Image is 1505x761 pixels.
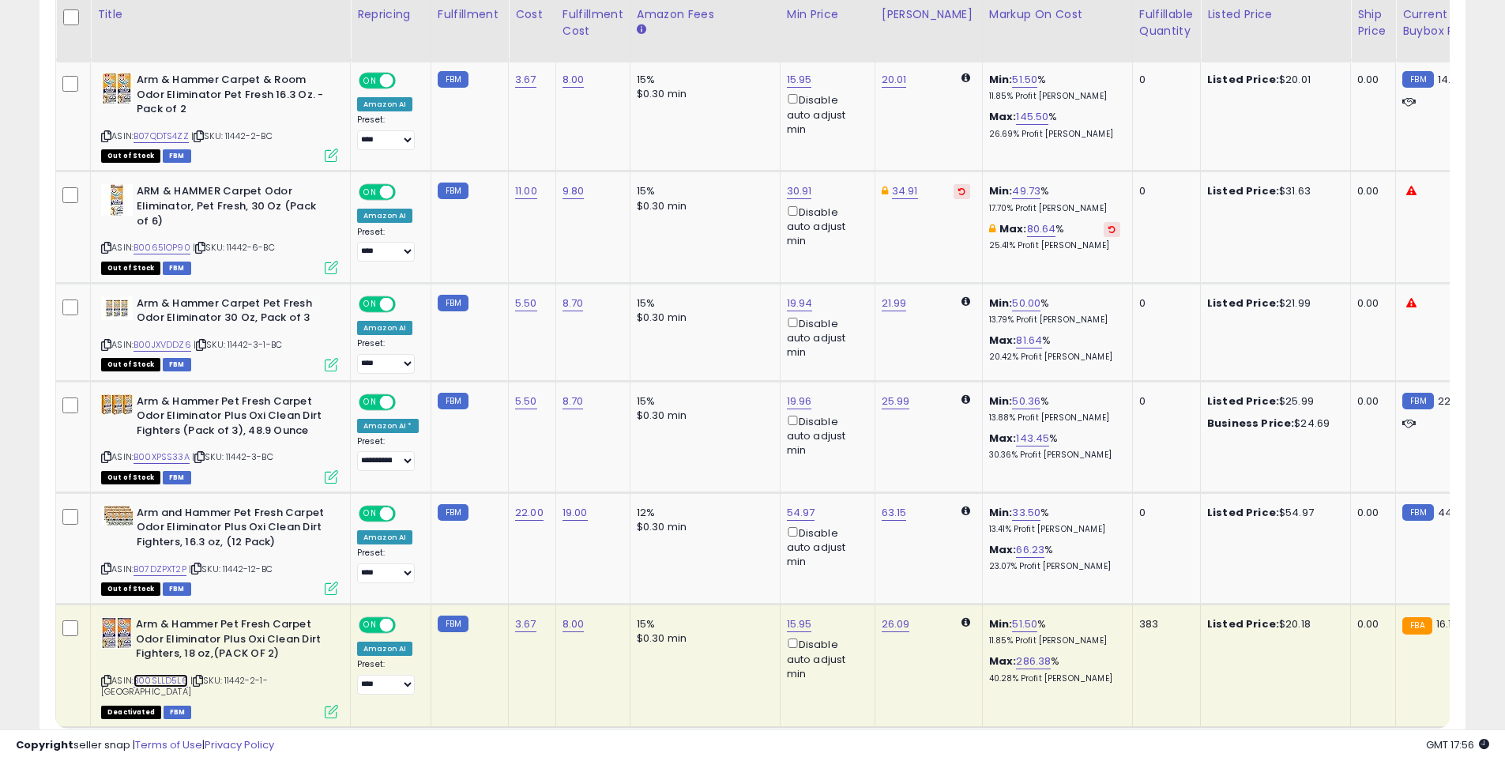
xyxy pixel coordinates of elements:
[989,240,1120,251] p: 25.41% Profit [PERSON_NAME]
[989,561,1120,572] p: 23.07% Profit [PERSON_NAME]
[1207,505,1279,520] b: Listed Price:
[787,183,812,199] a: 30.91
[393,74,419,88] span: OFF
[989,524,1120,535] p: 13.41% Profit [PERSON_NAME]
[787,394,812,409] a: 19.96
[134,563,186,576] a: B07DZPXT2P
[1207,616,1279,631] b: Listed Price:
[193,241,275,254] span: | SKU: 11442-6-BC
[989,129,1120,140] p: 26.69% Profit [PERSON_NAME]
[882,6,976,23] div: [PERSON_NAME]
[357,115,419,150] div: Preset:
[989,635,1120,646] p: 11.85% Profit [PERSON_NAME]
[360,507,380,520] span: ON
[1402,393,1433,409] small: FBM
[637,409,768,423] div: $0.30 min
[787,616,812,632] a: 15.95
[101,506,338,593] div: ASIN:
[989,183,1013,198] b: Min:
[438,71,468,88] small: FBM
[989,72,1013,87] b: Min:
[989,394,1013,409] b: Min:
[1207,506,1338,520] div: $54.97
[989,333,1120,363] div: %
[515,394,537,409] a: 5.50
[787,524,863,570] div: Disable auto adjust min
[136,617,328,665] b: Arm & Hammer Pet Fresh Carpet Odor Eliminator Plus Oxi Clean Dirt Fighters, 18 oz,(PACK OF 2)
[360,186,380,199] span: ON
[1207,394,1338,409] div: $25.99
[515,505,544,521] a: 22.00
[989,296,1013,311] b: Min:
[882,72,907,88] a: 20.01
[1207,416,1294,431] b: Business Price:
[163,582,191,596] span: FBM
[101,471,160,484] span: All listings that are currently out of stock and unavailable for purchase on Amazon
[989,109,1017,124] b: Max:
[989,616,1013,631] b: Min:
[357,548,419,583] div: Preset:
[989,505,1013,520] b: Min:
[101,394,338,482] div: ASIN:
[787,203,863,249] div: Disable auto adjust min
[1438,505,1469,520] span: 44.49
[1016,654,1051,669] a: 286.38
[637,520,768,534] div: $0.30 min
[134,450,190,464] a: B00XPSS33A
[989,413,1120,424] p: 13.88% Profit [PERSON_NAME]
[191,130,273,142] span: | SKU: 11442-2-BC
[787,296,813,311] a: 19.94
[1207,6,1344,23] div: Listed Price
[1012,296,1040,311] a: 50.00
[438,295,468,311] small: FBM
[882,296,907,311] a: 21.99
[1357,6,1389,40] div: Ship Price
[989,542,1017,557] b: Max:
[1436,616,1458,631] span: 16.18
[101,296,133,320] img: 51CfowLot8L._SL40_.jpg
[787,635,863,681] div: Disable auto adjust min
[357,209,412,223] div: Amazon AI
[787,72,812,88] a: 15.95
[393,619,419,632] span: OFF
[357,642,412,656] div: Amazon AI
[1012,505,1040,521] a: 33.50
[1139,617,1188,631] div: 383
[1012,616,1037,632] a: 51.50
[101,617,338,717] div: ASIN:
[393,395,419,409] span: OFF
[882,505,907,521] a: 63.15
[1139,184,1188,198] div: 0
[1012,394,1040,409] a: 50.36
[360,395,380,409] span: ON
[637,394,768,409] div: 15%
[1139,6,1194,40] div: Fulfillable Quantity
[438,504,468,521] small: FBM
[1207,617,1338,631] div: $20.18
[637,631,768,646] div: $0.30 min
[637,73,768,87] div: 15%
[637,184,768,198] div: 15%
[515,183,537,199] a: 11.00
[787,6,868,23] div: Min Price
[989,673,1120,684] p: 40.28% Profit [PERSON_NAME]
[101,706,161,719] span: All listings that are unavailable for purchase on Amazon for any reason other than out-of-stock
[882,394,910,409] a: 25.99
[101,358,160,371] span: All listings that are currently out of stock and unavailable for purchase on Amazon
[134,338,191,352] a: B00JXVDDZ6
[989,203,1120,214] p: 17.70% Profit [PERSON_NAME]
[101,149,160,163] span: All listings that are currently out of stock and unavailable for purchase on Amazon
[787,91,863,137] div: Disable auto adjust min
[357,659,419,695] div: Preset:
[637,311,768,325] div: $0.30 min
[637,6,773,23] div: Amazon Fees
[438,616,468,632] small: FBM
[1402,71,1433,88] small: FBM
[438,6,502,23] div: Fulfillment
[989,315,1120,326] p: 13.79% Profit [PERSON_NAME]
[101,617,132,649] img: 61ize1bdFKL._SL40_.jpg
[637,506,768,520] div: 12%
[1207,183,1279,198] b: Listed Price:
[989,110,1120,139] div: %
[357,97,412,111] div: Amazon AI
